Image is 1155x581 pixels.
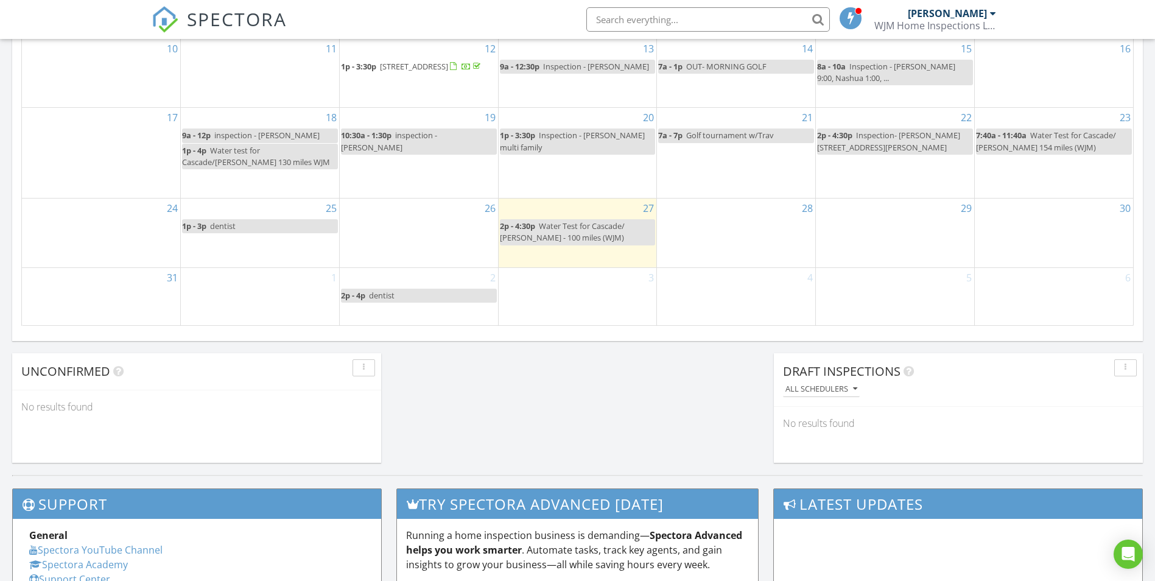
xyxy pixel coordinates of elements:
[341,290,365,301] span: 2p - 4p
[164,199,180,218] a: Go to August 24, 2025
[323,199,339,218] a: Go to August 25, 2025
[181,108,340,199] td: Go to August 18, 2025
[13,489,381,519] h3: Support
[182,130,211,141] span: 9a - 12p
[816,108,975,199] td: Go to August 22, 2025
[341,130,437,152] span: inspection - [PERSON_NAME]
[500,130,535,141] span: 1p - 3:30p
[657,38,816,108] td: Go to August 14, 2025
[397,489,758,519] h3: Try spectora advanced [DATE]
[958,39,974,58] a: Go to August 15, 2025
[1114,540,1143,569] div: Open Intercom Messenger
[1117,199,1133,218] a: Go to August 30, 2025
[958,108,974,127] a: Go to August 22, 2025
[641,199,656,218] a: Go to August 27, 2025
[488,268,498,287] a: Go to September 2, 2025
[799,108,815,127] a: Go to August 21, 2025
[182,220,206,231] span: 1p - 3p
[686,130,773,141] span: Golf tournament w/Trav
[329,268,339,287] a: Go to September 1, 2025
[21,363,110,379] span: Unconfirmed
[817,130,960,152] span: Inspection- [PERSON_NAME] [STREET_ADDRESS][PERSON_NAME]
[29,529,68,542] strong: General
[816,268,975,325] td: Go to September 5, 2025
[874,19,996,32] div: WJM Home Inspections LLC
[187,6,287,32] span: SPECTORA
[1123,268,1133,287] a: Go to September 6, 2025
[641,39,656,58] a: Go to August 13, 2025
[686,61,767,72] span: OUT- MORNING GOLF
[181,199,340,268] td: Go to August 25, 2025
[181,268,340,325] td: Go to September 1, 2025
[974,199,1133,268] td: Go to August 30, 2025
[805,268,815,287] a: Go to September 4, 2025
[164,39,180,58] a: Go to August 10, 2025
[816,38,975,108] td: Go to August 15, 2025
[658,130,683,141] span: 7a - 7p
[774,489,1142,519] h3: Latest Updates
[22,38,181,108] td: Go to August 10, 2025
[785,385,857,393] div: All schedulers
[774,407,1143,440] div: No results found
[339,268,498,325] td: Go to September 2, 2025
[341,61,376,72] span: 1p - 3:30p
[783,363,900,379] span: Draft Inspections
[1117,108,1133,127] a: Go to August 23, 2025
[974,108,1133,199] td: Go to August 23, 2025
[498,199,657,268] td: Go to August 27, 2025
[500,130,645,152] span: Inspection - [PERSON_NAME] multi family
[657,108,816,199] td: Go to August 21, 2025
[341,61,483,72] a: 1p - 3:30p [STREET_ADDRESS]
[500,61,539,72] span: 9a - 12:30p
[974,38,1133,108] td: Go to August 16, 2025
[22,199,181,268] td: Go to August 24, 2025
[543,61,649,72] span: Inspection - [PERSON_NAME]
[164,268,180,287] a: Go to August 31, 2025
[22,268,181,325] td: Go to August 31, 2025
[152,16,287,42] a: SPECTORA
[964,268,974,287] a: Go to September 5, 2025
[817,61,955,83] span: Inspection - [PERSON_NAME] 9:00, Nashua 1:00, ...
[339,108,498,199] td: Go to August 19, 2025
[182,145,330,167] span: Water test for Cascade/[PERSON_NAME] 130 miles WJM
[816,199,975,268] td: Go to August 29, 2025
[22,108,181,199] td: Go to August 17, 2025
[482,199,498,218] a: Go to August 26, 2025
[406,529,742,557] strong: Spectora Advanced helps you work smarter
[182,145,206,156] span: 1p - 4p
[152,6,178,33] img: The Best Home Inspection Software - Spectora
[323,108,339,127] a: Go to August 18, 2025
[817,61,846,72] span: 8a - 10a
[658,61,683,72] span: 7a - 1p
[341,60,497,74] a: 1p - 3:30p [STREET_ADDRESS]
[974,268,1133,325] td: Go to September 6, 2025
[498,268,657,325] td: Go to September 3, 2025
[976,130,1027,141] span: 7:40a - 11:40a
[1117,39,1133,58] a: Go to August 16, 2025
[799,199,815,218] a: Go to August 28, 2025
[339,199,498,268] td: Go to August 26, 2025
[406,528,749,572] p: Running a home inspection business is demanding— . Automate tasks, track key agents, and gain ins...
[341,130,391,141] span: 10:30a - 1:30p
[908,7,987,19] div: [PERSON_NAME]
[380,61,448,72] span: [STREET_ADDRESS]
[500,220,535,231] span: 2p - 4:30p
[214,130,320,141] span: inspection - [PERSON_NAME]
[783,381,860,398] button: All schedulers
[586,7,830,32] input: Search everything...
[817,130,852,141] span: 2p - 4:30p
[498,108,657,199] td: Go to August 20, 2025
[29,543,163,557] a: Spectora YouTube Channel
[210,220,236,231] span: dentist
[181,38,340,108] td: Go to August 11, 2025
[646,268,656,287] a: Go to September 3, 2025
[641,108,656,127] a: Go to August 20, 2025
[12,390,381,423] div: No results found
[164,108,180,127] a: Go to August 17, 2025
[339,38,498,108] td: Go to August 12, 2025
[799,39,815,58] a: Go to August 14, 2025
[482,108,498,127] a: Go to August 19, 2025
[323,39,339,58] a: Go to August 11, 2025
[369,290,395,301] span: dentist
[482,39,498,58] a: Go to August 12, 2025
